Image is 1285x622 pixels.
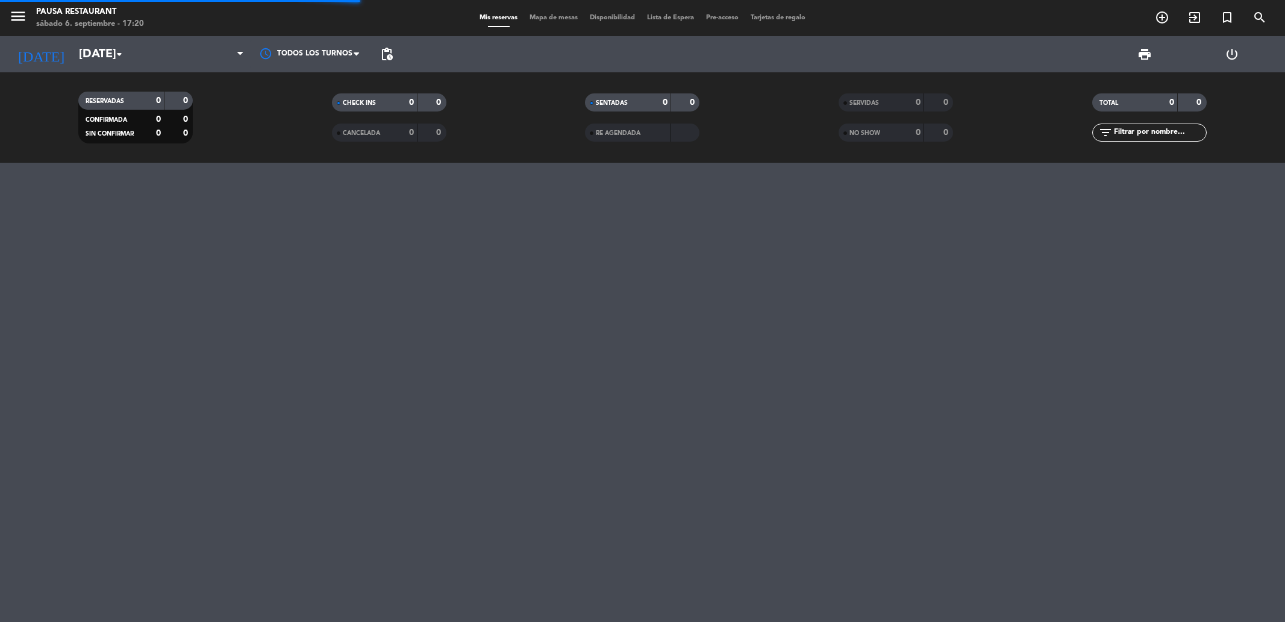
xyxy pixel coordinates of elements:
input: Filtrar por nombre... [1113,126,1206,139]
strong: 0 [183,129,190,137]
span: print [1137,47,1152,61]
i: arrow_drop_down [112,47,127,61]
strong: 0 [943,98,951,107]
span: NO SHOW [849,130,880,136]
i: power_settings_new [1225,47,1239,61]
span: Lista de Espera [641,14,700,21]
span: SIN CONFIRMAR [86,131,134,137]
span: Mis reservas [474,14,524,21]
i: menu [9,7,27,25]
div: LOG OUT [1188,36,1276,72]
div: Pausa Restaurant [36,6,144,18]
strong: 0 [943,128,951,137]
span: pending_actions [380,47,394,61]
span: CHECK INS [343,100,376,106]
span: CONFIRMADA [86,117,127,123]
strong: 0 [409,98,414,107]
strong: 0 [916,128,921,137]
i: exit_to_app [1187,10,1202,25]
span: SENTADAS [596,100,628,106]
div: sábado 6. septiembre - 17:20 [36,18,144,30]
span: Mapa de mesas [524,14,584,21]
span: SERVIDAS [849,100,879,106]
span: Disponibilidad [584,14,641,21]
i: filter_list [1098,125,1113,140]
i: search [1252,10,1267,25]
strong: 0 [436,128,443,137]
span: Pre-acceso [700,14,745,21]
strong: 0 [1196,98,1204,107]
strong: 0 [916,98,921,107]
strong: 0 [156,96,161,105]
span: Tarjetas de regalo [745,14,811,21]
strong: 0 [436,98,443,107]
i: add_circle_outline [1155,10,1169,25]
strong: 0 [156,129,161,137]
span: RESERVADAS [86,98,124,104]
i: [DATE] [9,41,73,68]
i: turned_in_not [1220,10,1234,25]
span: TOTAL [1099,100,1118,106]
strong: 0 [663,98,668,107]
span: RE AGENDADA [596,130,640,136]
strong: 0 [690,98,697,107]
strong: 0 [156,115,161,124]
strong: 0 [183,115,190,124]
strong: 0 [183,96,190,105]
span: CANCELADA [343,130,380,136]
strong: 0 [1169,98,1174,107]
button: menu [9,7,27,30]
strong: 0 [409,128,414,137]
